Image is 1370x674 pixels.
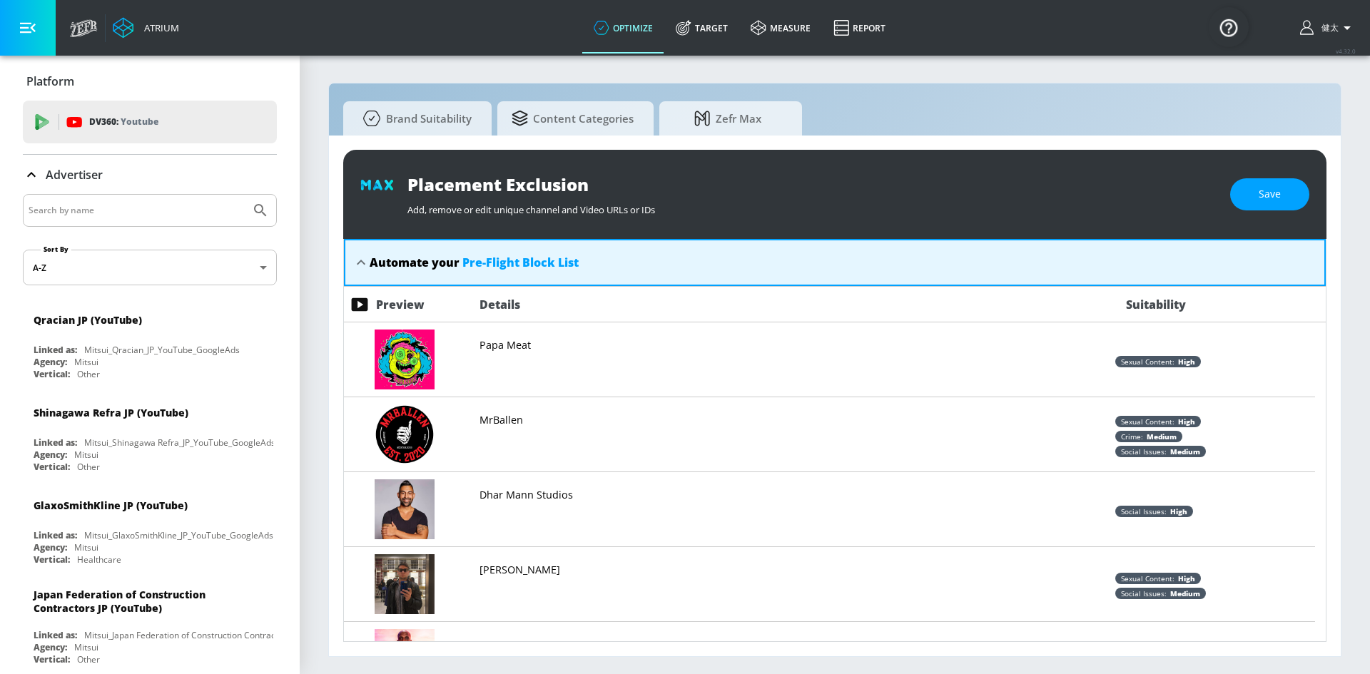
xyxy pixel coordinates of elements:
[1167,446,1200,456] span: medium
[479,297,520,312] span: Details
[74,641,98,653] div: Mitsui
[34,406,188,419] div: Shinagawa Refra JP (YouTube)
[34,629,77,641] div: Linked as:
[74,449,98,461] div: Mitsui
[479,561,560,577] a: [PERSON_NAME]
[26,73,74,89] p: Platform
[34,436,77,449] div: Linked as:
[822,2,897,53] a: Report
[23,302,277,384] div: Qracian JP (YouTube)Linked as:Mitsui_Qracian_JP_YouTube_GoogleAdsAgency:MitsuiVertical:Other
[1300,19,1356,36] button: 健太
[1167,506,1187,516] span: high
[357,101,472,136] span: Brand Suitability
[674,101,782,136] span: Zefr Max
[77,553,121,566] div: Healthcare
[375,554,435,614] img: UC5AQEUAwCh1sGDvkQtkDWUQ
[1121,588,1167,598] span: Social Issues :
[1230,178,1309,210] button: Save
[34,529,77,541] div: Linked as:
[23,155,277,195] div: Advertiser
[23,581,277,669] div: Japan Federation of Construction Contractors JP (YouTube)Linked as:Mitsui_Japan Federation of Con...
[77,368,100,380] div: Other
[1121,446,1167,456] span: Social Issues :
[479,486,573,502] a: Dhar Mann Studios
[23,488,277,569] div: GlaxoSmithKline JP (YouTube)Linked as:Mitsui_GlaxoSmithKline_JP_YouTube_GoogleAdsAgency:MitsuiVer...
[34,541,67,553] div: Agency:
[1121,357,1174,367] span: Sexual Content :
[344,239,1326,286] div: Automate your Pre-Flight Block List
[479,638,560,652] p: [PERSON_NAME]
[582,2,664,53] a: optimize
[375,330,435,389] img: UCYF1kiTFCcYPqGTqXKt3JJg
[34,499,188,512] div: GlaxoSmithKline JP (YouTube)
[23,250,277,285] div: A-Z
[23,61,277,101] div: Platform
[84,344,240,356] div: Mitsui_Qracian_JP_YouTube_GoogleAds
[1174,417,1195,427] span: high
[138,21,179,34] div: Atrium
[479,488,573,502] p: Dhar Mann Studios
[34,368,70,380] div: Vertical:
[512,101,634,136] span: Content Categories
[1143,432,1177,441] span: medium
[121,114,158,129] p: Youtube
[479,413,523,427] p: MrBallen
[375,479,435,539] img: UC_hK9fOxyy_TM8FJGXIyG8Q
[1259,185,1281,203] span: Save
[34,313,142,327] div: Qracian JP (YouTube)
[34,461,70,473] div: Vertical:
[23,395,277,476] div: Shinagawa Refra JP (YouTube)Linked as:Mitsui_Shinagawa Refra_JP_YouTube_GoogleAdsAgency:MitsuiVer...
[77,653,100,665] div: Other
[84,529,273,541] div: Mitsui_GlaxoSmithKline_JP_YouTube_GoogleAds
[1209,7,1249,47] button: Open Resource Center
[407,173,1216,196] div: Placement Exclusion
[407,196,1216,216] div: Add, remove or edit unique channel and Video URLs or IDs
[41,245,71,254] label: Sort By
[376,297,425,312] span: Preview
[1121,506,1167,516] span: Social Issues :
[34,641,67,653] div: Agency:
[1174,357,1195,367] span: high
[34,553,70,566] div: Vertical:
[74,541,98,553] div: Mitsui
[29,201,245,220] input: Search by name
[1316,22,1339,34] span: login as: kenta.kurishima@mbk-digital.co.jp
[84,436,275,449] div: Mitsui_Shinagawa Refra_JP_YouTube_GoogleAds
[34,449,67,461] div: Agency:
[34,344,77,356] div: Linked as:
[479,412,523,427] a: MrBallen
[479,563,560,577] p: [PERSON_NAME]
[34,588,253,615] div: Japan Federation of Construction Contractors JP (YouTube)
[462,255,579,270] span: Pre-Flight Block List
[739,2,822,53] a: measure
[1121,573,1174,583] span: Sexual Content :
[74,356,98,368] div: Mitsui
[89,114,158,130] p: DV360:
[113,17,179,39] a: Atrium
[479,636,560,652] a: [PERSON_NAME]
[1126,297,1186,312] span: Suitability
[34,356,67,368] div: Agency:
[1121,432,1143,441] span: Crime :
[84,629,387,641] div: Mitsui_Japan Federation of Construction Contractors_JP_YouTube_GoogleAds
[664,2,739,53] a: Target
[1174,573,1195,583] span: high
[46,167,103,183] p: Advertiser
[479,337,531,352] a: Papa Meat
[479,338,531,352] p: Papa Meat
[77,461,100,473] div: Other
[370,255,579,270] div: Automate your
[375,404,435,464] img: UCtPrkXdtCM5DACLufB9jbsA
[34,653,70,665] div: Vertical:
[23,101,277,143] div: DV360: Youtube
[1167,588,1200,598] span: medium
[1121,417,1174,427] span: Sexual Content :
[1336,47,1356,55] span: v 4.32.0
